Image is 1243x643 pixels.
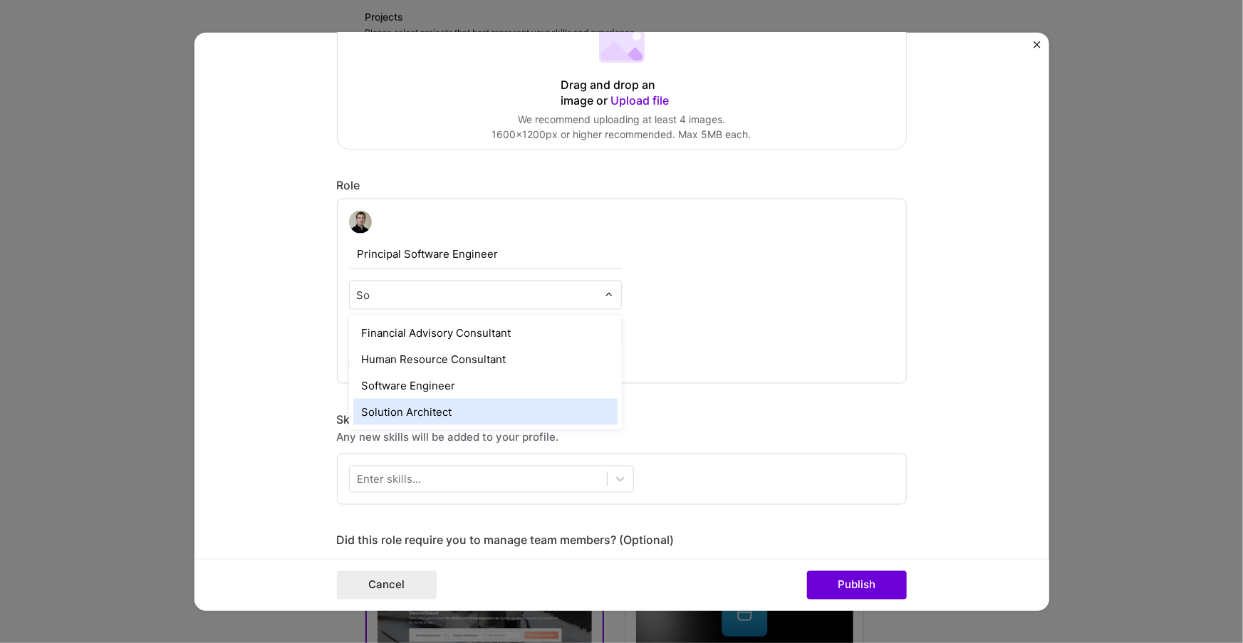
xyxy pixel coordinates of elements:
input: Role Name [349,239,622,268]
div: Enter skills... [358,471,422,486]
div: Drag and drop an image or Upload fileWe recommend uploading at least 4 images.1600x1200px or high... [337,21,907,149]
div: 1600x1200px or higher recommended. Max 5MB each. [492,127,751,142]
img: drop icon [605,291,613,299]
div: We recommend uploading at least 4 images. [492,112,751,127]
div: Software Engineer [353,372,618,398]
span: Upload file [611,93,670,107]
button: Publish [807,571,907,600]
div: Did this role require you to manage team members? (Optional) [337,533,907,548]
div: Skills used — Add up to 12 skills [337,412,907,427]
div: Drag and drop an image or [561,77,682,108]
div: Any new skills will be added to your profile. [337,429,907,444]
button: Close [1034,41,1041,56]
div: Role [337,177,907,192]
div: Solution Architect [353,398,618,424]
div: Human Resource Consultant [353,345,618,372]
button: Cancel [337,571,437,600]
div: Financial Advisory Consultant [353,319,618,345]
